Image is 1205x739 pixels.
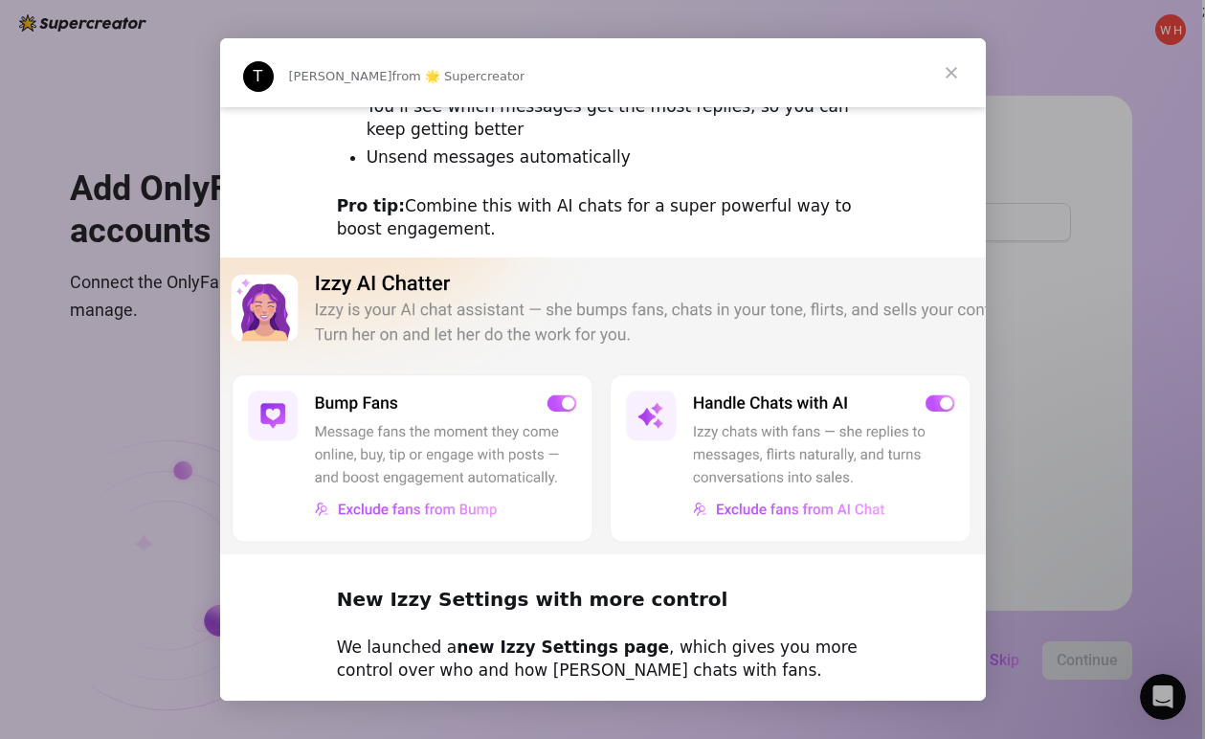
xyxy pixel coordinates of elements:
[289,69,392,83] span: [PERSON_NAME]
[367,73,869,142] li: Add your bump messages or import and use our best ones. You’ll see which messages get the most re...
[337,637,869,683] div: We launched a , which gives you more control over who and how [PERSON_NAME] chats with fans.
[917,38,986,107] span: Close
[337,196,405,215] b: Pro tip:
[367,146,869,169] li: Unsend messages automatically
[457,638,669,657] b: new Izzy Settings page
[392,69,525,83] span: from 🌟 Supercreator
[243,61,274,92] div: Profile image for Tanya
[337,587,869,622] h2: New Izzy Settings with more control
[337,195,869,241] div: Combine this with AI chats for a super powerful way to boost engagement.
